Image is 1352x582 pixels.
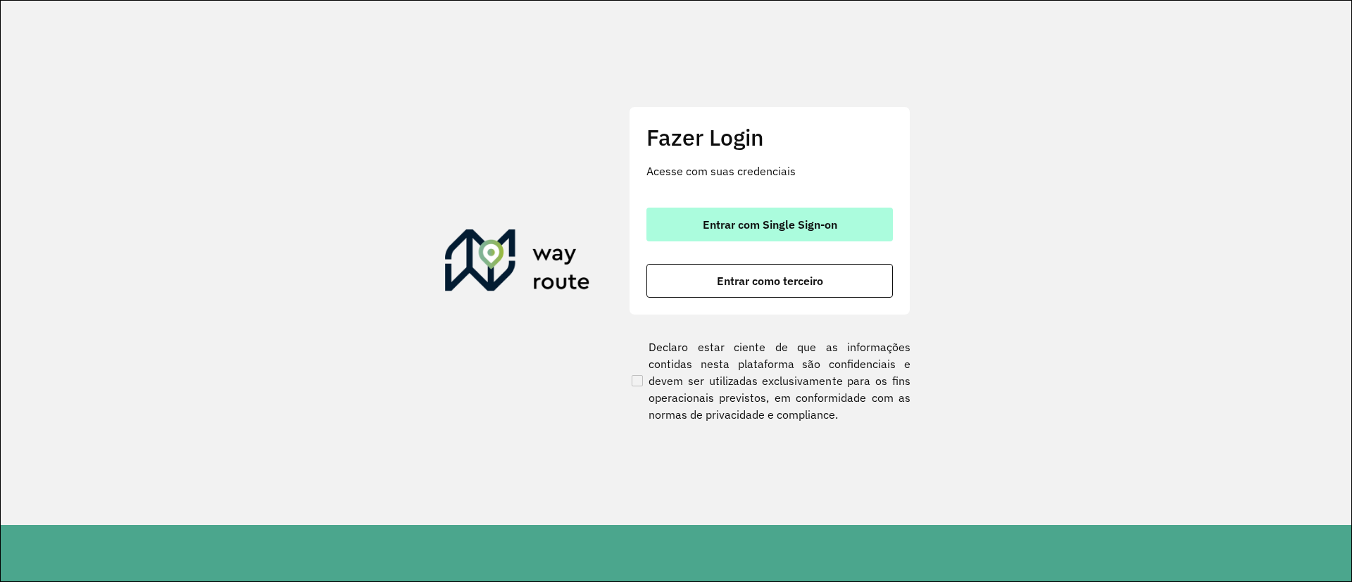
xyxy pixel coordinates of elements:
span: Entrar como terceiro [717,275,823,286]
label: Declaro estar ciente de que as informações contidas nesta plataforma são confidenciais e devem se... [629,339,910,423]
p: Acesse com suas credenciais [646,163,893,179]
span: Entrar com Single Sign-on [703,219,837,230]
img: Roteirizador AmbevTech [445,229,590,297]
button: button [646,264,893,298]
h2: Fazer Login [646,124,893,151]
button: button [646,208,893,241]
